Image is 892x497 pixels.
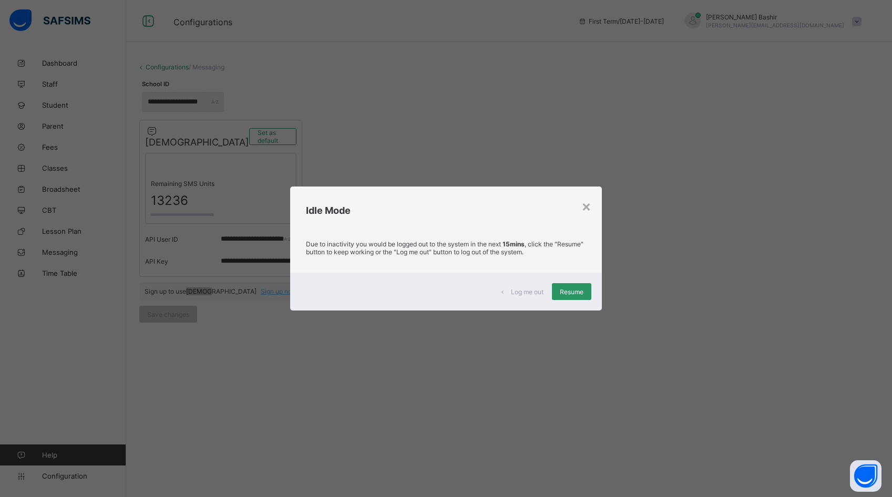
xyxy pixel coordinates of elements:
[850,460,881,492] button: Open asap
[306,240,587,256] p: Due to inactivity you would be logged out to the system in the next , click the "Resume" button t...
[511,288,544,296] span: Log me out
[560,288,583,296] span: Resume
[503,240,525,248] strong: 15mins
[581,197,591,215] div: ×
[306,205,587,216] h2: Idle Mode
